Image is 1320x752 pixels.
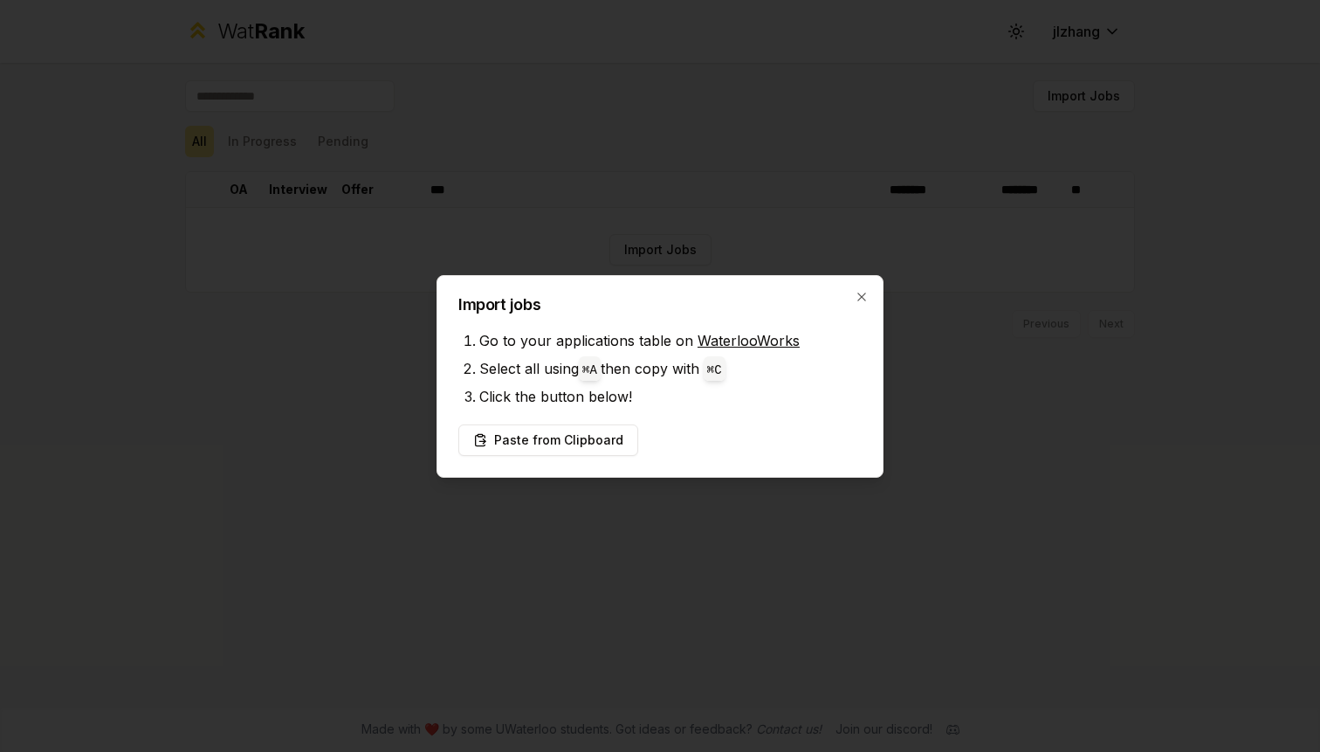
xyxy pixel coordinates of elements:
code: ⌘ C [707,363,722,377]
h2: Import jobs [458,297,862,313]
code: ⌘ A [582,363,597,377]
li: Select all using then copy with [479,355,862,383]
li: Go to your applications table on [479,327,862,355]
li: Click the button below! [479,383,862,410]
a: WaterlooWorks [698,332,800,349]
button: Paste from Clipboard [458,424,638,456]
